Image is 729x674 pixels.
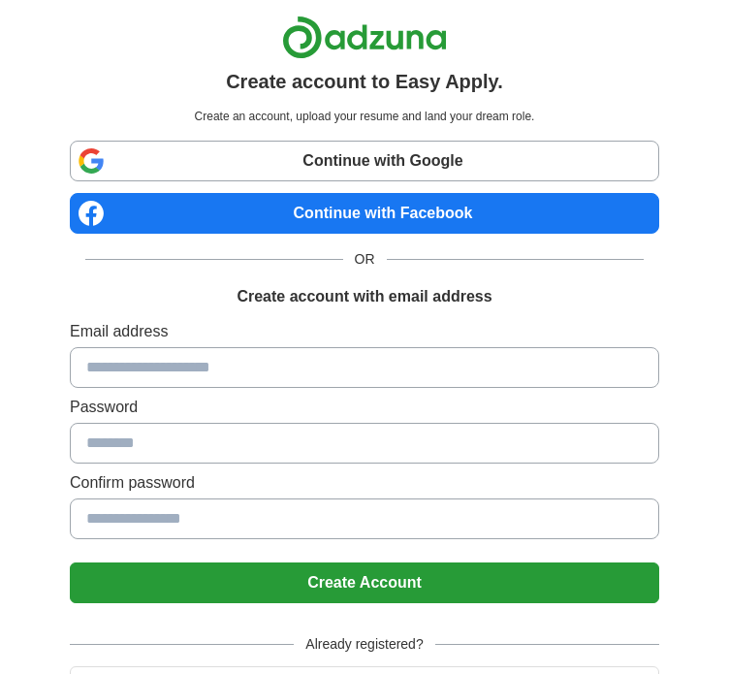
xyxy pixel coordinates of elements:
span: Already registered? [294,634,434,655]
a: Continue with Google [70,141,659,181]
h1: Create account to Easy Apply. [226,67,503,96]
p: Create an account, upload your resume and land your dream role. [74,108,655,125]
h1: Create account with email address [237,285,491,308]
label: Password [70,396,659,419]
img: Adzuna logo [282,16,447,59]
button: Create Account [70,562,659,603]
label: Confirm password [70,471,659,495]
a: Continue with Facebook [70,193,659,234]
label: Email address [70,320,659,343]
span: OR [343,249,387,270]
